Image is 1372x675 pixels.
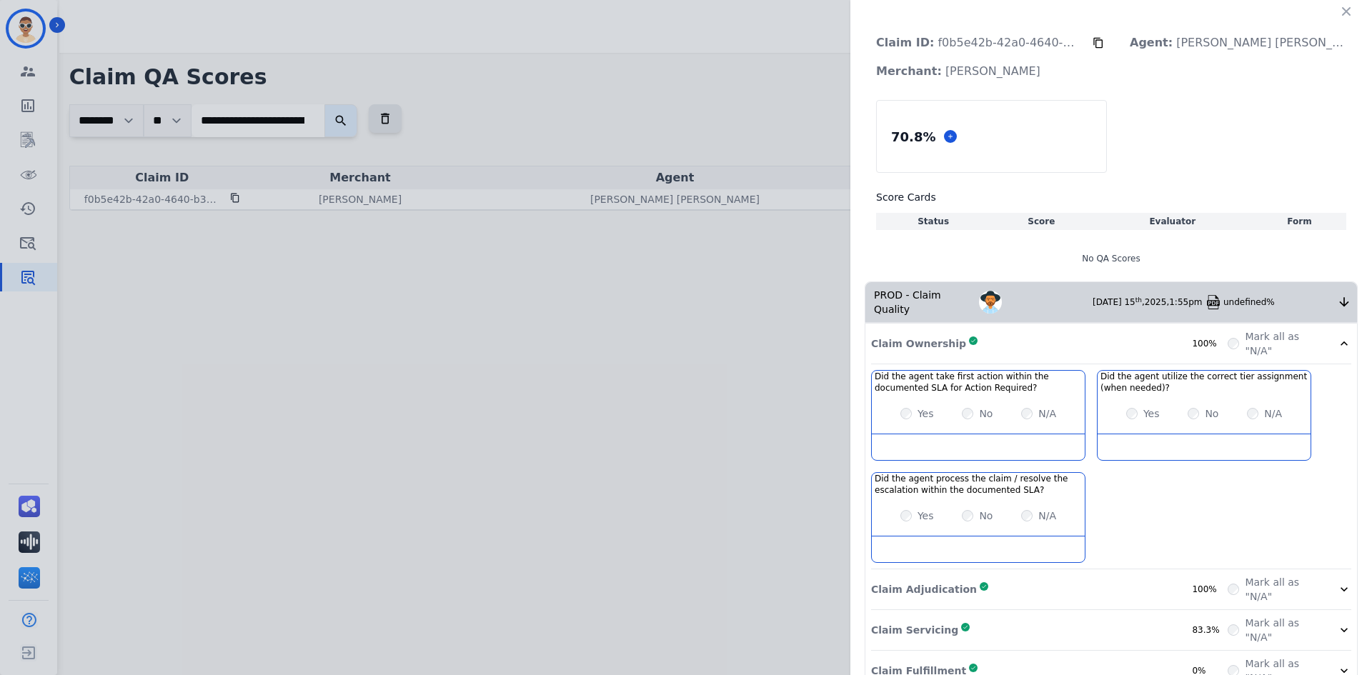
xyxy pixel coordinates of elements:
label: N/A [1038,509,1056,523]
h3: Did the agent take first action within the documented SLA for Action Required? [875,371,1082,394]
p: Claim Servicing [871,623,958,637]
label: No [979,406,993,421]
div: No QA Scores [876,239,1346,279]
p: Claim Ownership [871,336,966,351]
p: [PERSON_NAME] [865,57,1052,86]
label: No [979,509,993,523]
label: Mark all as "N/A" [1245,575,1320,604]
p: [PERSON_NAME] [PERSON_NAME] [1118,29,1358,57]
img: Avatar [979,291,1002,314]
p: Claim Adjudication [871,582,977,596]
label: Yes [1143,406,1160,421]
div: 100% [1192,338,1228,349]
h3: Did the agent utilize the correct tier assignment (when needed)? [1100,371,1308,394]
div: undefined% [1223,296,1337,308]
label: No [1205,406,1218,421]
label: Mark all as "N/A" [1245,329,1320,358]
div: PROD - Claim Quality [865,282,979,322]
strong: Merchant: [876,64,942,78]
strong: Agent: [1130,36,1173,49]
h3: Did the agent process the claim / resolve the escalation within the documented SLA? [875,473,1082,496]
div: [DATE] 15 , 2025 , [1093,296,1206,308]
div: 83.3% [1192,624,1228,636]
div: 100% [1192,584,1228,595]
div: 70.8 % [888,124,938,149]
label: Mark all as "N/A" [1245,616,1320,644]
img: qa-pdf.svg [1206,295,1221,309]
h3: Score Cards [876,190,1346,204]
p: f0b5e42b-42a0-4640-b321-8e83f57caf7e [865,29,1093,57]
span: 1:55pm [1169,297,1202,307]
label: N/A [1038,406,1056,421]
sup: th [1135,296,1142,304]
th: Status [876,213,990,230]
th: Form [1253,213,1346,230]
th: Score [990,213,1092,230]
label: Yes [918,406,934,421]
strong: Claim ID: [876,36,934,49]
th: Evaluator [1092,213,1253,230]
label: N/A [1264,406,1282,421]
label: Yes [918,509,934,523]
